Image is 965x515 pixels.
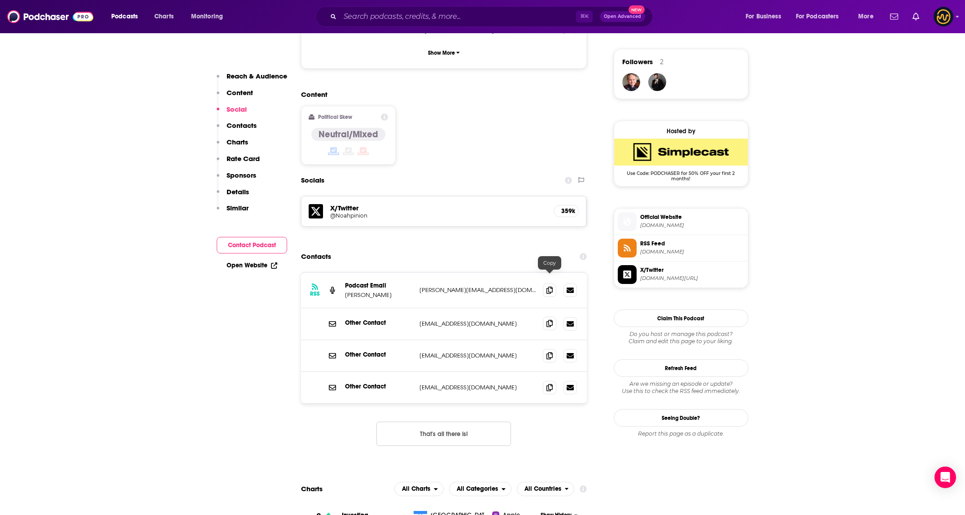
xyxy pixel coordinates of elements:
h2: Platforms [394,482,444,496]
p: Other Contact [345,383,412,390]
h5: X/Twitter [330,204,547,212]
span: Do you host or manage this podcast? [614,331,748,338]
button: open menu [105,9,149,24]
img: Podchaser - Follow, Share and Rate Podcasts [7,8,93,25]
a: Show notifications dropdown [886,9,902,24]
span: Charts [154,10,174,23]
span: Logged in as LowerStreet [934,7,953,26]
button: Open AdvancedNew [600,11,645,22]
button: Sponsors [217,171,256,188]
a: Seeing Double? [614,409,748,427]
h2: Socials [301,172,324,189]
button: Similar [217,204,249,220]
p: Podcast Email [345,282,412,289]
button: open menu [739,9,792,24]
h2: Political Skew [318,114,352,120]
h4: Neutral/Mixed [319,129,378,140]
button: Details [217,188,249,204]
div: Report this page as a duplicate. [614,430,748,437]
span: Followers [622,57,653,66]
h2: Charts [301,484,323,493]
button: open menu [394,482,444,496]
h2: Contacts [301,248,331,265]
span: X/Twitter [640,266,744,274]
a: @Noahpinion [330,212,547,219]
span: podpage.com [640,222,744,229]
a: X/Twitter[DOMAIN_NAME][URL] [618,265,744,284]
span: RSS Feed [640,240,744,248]
span: feeds.simplecast.com [640,249,744,255]
span: Official Website [640,213,744,221]
button: Rate Card [217,154,260,171]
p: [PERSON_NAME][EMAIL_ADDRESS][DOMAIN_NAME] [419,286,536,294]
p: Details [227,188,249,196]
span: New [629,5,645,14]
span: ⌘ K [576,11,593,22]
div: Open Intercom Messenger [934,467,956,488]
span: Open Advanced [604,14,641,19]
button: Contact Podcast [217,237,287,253]
p: Social [227,105,247,113]
div: Are we missing an episode or update? Use this to check the RSS feed immediately. [614,380,748,395]
button: Claim This Podcast [614,310,748,327]
span: White / Caucasian [365,26,421,34]
button: Reach & Audience [217,72,287,88]
span: All Categories [457,486,498,492]
button: Contacts [217,121,257,138]
h2: Content [301,90,580,99]
img: cbmilne33 [622,73,640,91]
img: User Profile [934,7,953,26]
div: Search podcasts, credits, & more... [324,6,661,27]
p: [EMAIL_ADDRESS][DOMAIN_NAME] [419,352,536,359]
p: [EMAIL_ADDRESS][DOMAIN_NAME] [419,320,536,327]
button: open menu [852,9,885,24]
span: Use Code: PODCHASER for 50% OFF your first 2 months! [614,166,748,182]
div: Claim and edit this page to your liking. [614,331,748,345]
div: Hosted by [614,127,748,135]
button: open menu [517,482,575,496]
div: 2 [660,58,664,66]
span: All Countries [524,486,561,492]
a: RSS Feed[DOMAIN_NAME] [618,239,744,257]
img: JohirMia [648,73,666,91]
div: Copy [538,256,561,270]
a: Official Website[DOMAIN_NAME] [618,212,744,231]
button: Nothing here. [376,422,511,446]
p: Rate Card [227,154,260,163]
button: Refresh Feed [614,359,748,377]
input: Search podcasts, credits, & more... [340,9,576,24]
button: Content [217,88,253,105]
span: For Business [746,10,781,23]
a: Show notifications dropdown [909,9,923,24]
button: Show profile menu [934,7,953,26]
img: SimpleCast Deal: Use Code: PODCHASER for 50% OFF your first 2 months! [614,139,748,166]
p: [PERSON_NAME] [345,291,412,299]
h3: RSS [310,290,320,297]
h2: Categories [449,482,511,496]
h5: @Noahpinion [330,212,474,219]
button: Show More [309,44,580,61]
span: More [858,10,873,23]
span: [DEMOGRAPHIC_DATA] [424,26,494,34]
a: Open Website [227,262,277,269]
span: Podcasts [111,10,138,23]
h2: Countries [517,482,575,496]
p: Content [227,88,253,97]
p: Other Contact [345,351,412,358]
span: All Charts [402,486,430,492]
button: Social [217,105,247,122]
button: open menu [790,9,852,24]
h5: 359k [561,207,571,215]
button: open menu [185,9,235,24]
p: Show More [428,50,455,56]
p: Charts [227,138,248,146]
p: Similar [227,204,249,212]
span: For Podcasters [796,10,839,23]
a: Charts [148,9,179,24]
button: open menu [449,482,511,496]
span: twitter.com/Noahpinion [640,275,744,282]
p: Other Contact [345,319,412,327]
